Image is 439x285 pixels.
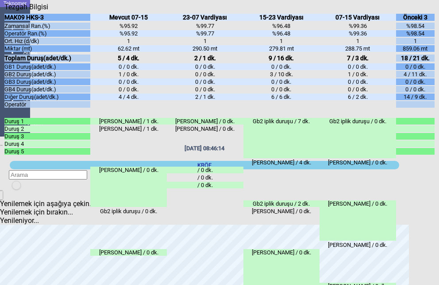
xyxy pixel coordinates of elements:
[167,45,243,52] div: 290.50 mt
[320,242,396,282] div: [PERSON_NAME] / 0 dk.
[396,86,435,93] div: 0 / 0 dk.
[90,63,167,70] div: 0 / 0 dk.
[4,45,90,52] div: Miktar (mt)
[90,86,167,93] div: 0 / 0 dk.
[320,200,396,241] div: [PERSON_NAME] / 0 dk.
[4,14,90,21] div: MAK09 HKS-3
[396,55,435,62] div: 18 / 21 dk.
[167,63,243,70] div: 0 / 0 dk.
[396,23,435,29] div: %98.54
[396,45,435,52] div: 859.06 mt
[320,55,396,62] div: 7 / 3 dk.
[396,38,435,44] div: 1
[167,125,243,166] div: [PERSON_NAME] / 0 dk.
[167,94,243,100] div: 2 / 1 dk.
[4,141,90,147] div: Duruş 4
[243,30,320,37] div: %96.48
[243,38,320,44] div: 1
[320,14,396,21] div: 07-15 Vardiyası
[167,174,243,181] div: / 0 dk.
[243,45,320,52] div: 279.81 mt
[320,45,396,52] div: 288.75 mt
[167,14,243,21] div: 23-07 Vardiyası
[243,118,320,158] div: Gb2 iplik duruşu / 7 dk.
[4,78,90,85] div: GB3 Duruş(adet/dk.)
[320,63,396,70] div: 0 / 0 dk.
[243,55,320,62] div: 9 / 16 dk.
[90,125,167,166] div: [PERSON_NAME] / 1 dk.
[4,125,90,132] div: Duruş 2
[243,23,320,29] div: %96.48
[4,30,90,37] div: Operatör Ran.(%)
[90,167,167,207] div: [PERSON_NAME] / 0 dk.
[90,14,167,21] div: Mevcut 07-15
[90,118,167,125] div: [PERSON_NAME] / 1 dk.
[243,159,320,199] div: [PERSON_NAME] / 4 dk.
[167,23,243,29] div: %99.77
[90,249,167,256] div: [PERSON_NAME] / 0 dk.
[396,30,435,37] div: %98.54
[90,208,167,248] div: Gb2 iplik duruşu / 0 dk.
[167,38,243,44] div: 1
[4,94,90,100] div: Diğer Duruş(adet/dk.)
[90,94,167,100] div: 4 / 4 dk.
[4,55,90,62] div: Toplam Duruş(adet/dk.)
[243,94,320,100] div: 6 / 6 dk.
[396,71,435,78] div: 4 / 11 dk.
[90,78,167,85] div: 0 / 0 dk.
[4,38,90,44] div: Ort. Hız (d/dk)
[167,55,243,62] div: 2 / 1 dk.
[243,200,320,207] div: Gb2 iplik duruşu / 2 dk.
[320,86,396,93] div: 0 / 0 dk.
[320,30,396,37] div: %99.36
[4,148,90,155] div: Duruş 5
[320,94,396,100] div: 6 / 2 dk.
[396,14,435,21] div: Önceki 3
[167,182,243,188] div: / 0 dk.
[167,167,243,173] div: / 0 dk.
[4,118,90,125] div: Duruş 1
[243,208,320,248] div: [PERSON_NAME] / 0 dk.
[4,3,51,11] div: Tezgah Bilgisi
[243,78,320,85] div: 0 / 0 dk.
[320,23,396,29] div: %99.36
[167,78,243,85] div: 0 / 0 dk.
[167,71,243,78] div: 0 / 0 dk.
[396,78,435,85] div: 0 / 0 dk.
[90,38,167,44] div: 1
[4,101,90,108] div: Operatör
[167,30,243,37] div: %99.77
[396,63,435,70] div: 0 / 0 dk.
[90,71,167,78] div: 1 / 0 dk.
[90,55,167,62] div: 5 / 4 dk.
[4,86,90,93] div: GB4 Duruş(adet/dk.)
[243,71,320,78] div: 3 / 10 dk.
[4,63,90,70] div: GB1 Duruş(adet/dk.)
[320,118,396,158] div: Gb2 iplik duruşu / 0 dk.
[4,71,90,78] div: GB2 Duruş(adet/dk.)
[243,86,320,93] div: 0 / 0 dk.
[167,118,243,125] div: [PERSON_NAME] / 0 dk.
[243,63,320,70] div: 0 / 0 dk.
[90,45,167,52] div: 62.62 mt
[4,133,90,140] div: Duruş 3
[243,14,320,21] div: 15-23 Vardiyası
[167,86,243,93] div: 0 / 0 dk.
[90,30,167,37] div: %95.92
[320,38,396,44] div: 1
[320,159,396,199] div: [PERSON_NAME] / 0 dk.
[90,23,167,29] div: %95.92
[320,71,396,78] div: 1 / 0 dk.
[320,78,396,85] div: 0 / 0 dk.
[4,23,90,29] div: Zamansal Ran.(%)
[396,94,435,100] div: 14 / 9 dk.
